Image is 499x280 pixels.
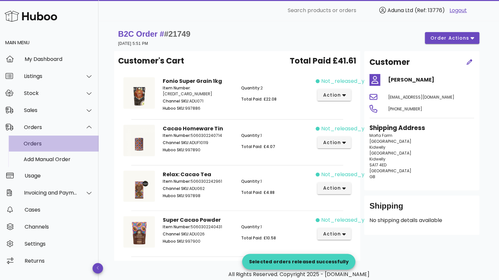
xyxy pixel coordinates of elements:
[25,173,93,179] div: Usage
[163,216,221,224] strong: Super Cacao Powder
[369,201,474,216] div: Shipping
[163,178,191,184] span: Item Number:
[321,77,370,85] span: not_released_yet
[317,228,351,240] button: action
[387,7,413,14] span: Aduna Ltd
[163,231,233,237] p: ADU026
[322,139,341,146] span: action
[241,224,260,230] span: Quantity:
[24,90,77,96] div: Stock
[163,178,233,184] p: 5060302242961
[119,271,478,278] p: All Rights Reserved. Copyright 2025 - [DOMAIN_NAME]
[24,190,77,196] div: Invoicing and Payments
[123,171,155,202] img: Product Image
[317,89,351,101] button: action
[24,140,93,147] div: Orders
[164,29,190,38] span: #21749
[388,76,474,84] h4: [PERSON_NAME]
[241,235,276,241] span: Total Paid: £10.58
[163,105,233,111] p: 997886
[118,55,184,67] span: Customer's Cart
[163,186,233,192] p: ADU062
[163,238,233,244] p: 997900
[24,156,93,162] div: Add Manual Order
[25,56,93,62] div: My Dashboard
[118,41,148,46] small: [DATE] 5:51 PM
[369,174,375,179] span: GB
[163,85,233,97] p: [CREDIT_CARD_NUMBER]
[369,133,392,138] span: Morfa Farm
[163,105,185,111] span: Huboo SKU:
[163,224,191,230] span: Item Number:
[241,133,260,138] span: Quantity:
[25,258,93,264] div: Returns
[369,216,474,224] p: No shipping details available
[321,171,370,178] span: not_released_yet
[449,7,467,14] a: Logout
[163,171,211,178] strong: Relax: Cacao Tea
[369,162,386,168] span: SA17 4ED
[322,231,341,237] span: action
[425,32,479,44] button: order actions
[241,178,260,184] span: Quantity:
[123,125,155,156] img: Product Image
[163,186,189,191] span: Channel SKU:
[369,139,411,144] span: [GEOGRAPHIC_DATA]
[163,193,185,198] span: Huboo SKU:
[388,106,422,112] span: [PHONE_NUMBER]
[322,92,341,99] span: action
[369,56,410,68] h2: Customer
[163,193,233,199] p: 997898
[123,216,155,248] img: Product Image
[118,29,190,38] strong: B2C Order #
[163,231,189,237] span: Channel SKU:
[369,156,385,162] span: Kidwelly
[163,98,233,104] p: ADU071
[388,94,454,100] span: [EMAIL_ADDRESS][DOMAIN_NAME]
[415,7,445,14] span: (Ref: 13776)
[24,107,77,113] div: Sales
[24,73,77,79] div: Listings
[163,133,233,139] p: 5060302240714
[321,216,370,224] span: not_released_yet
[317,182,351,194] button: action
[241,96,277,102] span: Total Paid: £22.08
[163,98,189,104] span: Channel SKU:
[241,133,312,139] p: 1
[163,77,222,85] strong: Fonio Super Grain 1kg
[5,9,57,23] img: Huboo Logo
[369,168,411,174] span: [GEOGRAPHIC_DATA]
[163,85,191,91] span: Item Number:
[290,55,356,67] span: Total Paid £41.61
[241,85,312,91] p: 2
[25,241,93,247] div: Settings
[242,258,355,265] div: Selected orders released successfully
[241,190,275,195] span: Total Paid: £4.88
[24,124,77,130] div: Orders
[163,147,185,153] span: Huboo SKU:
[241,224,312,230] p: 1
[430,35,469,42] span: order actions
[163,224,233,230] p: 5060302240431
[163,147,233,153] p: 997890
[163,140,233,146] p: ADUF10119
[241,178,312,184] p: 1
[317,137,351,148] button: action
[25,224,93,230] div: Channels
[321,125,370,133] span: not_released_yet
[241,144,275,149] span: Total Paid: £4.07
[322,185,341,192] span: action
[369,144,385,150] span: Kidwelly
[123,77,155,109] img: Product Image
[163,140,189,145] span: Channel SKU:
[25,207,93,213] div: Cases
[369,150,411,156] span: [GEOGRAPHIC_DATA]
[241,85,260,91] span: Quantity:
[369,123,474,133] h3: Shipping Address
[163,133,191,138] span: Item Number:
[163,125,223,132] strong: Cacao Homeware Tin
[163,238,185,244] span: Huboo SKU:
